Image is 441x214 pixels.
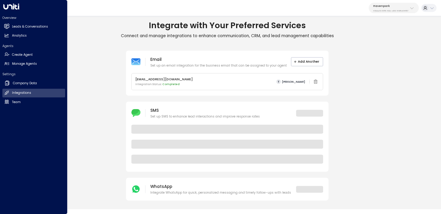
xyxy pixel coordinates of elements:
[150,56,287,63] p: Email
[2,60,65,68] a: Manage Agents
[162,82,180,86] span: Completed
[373,4,408,8] p: Havenpark
[274,79,307,85] button: T[PERSON_NAME]
[13,33,441,39] p: Connect and manage integrations to enhance communication, CRM, and lead management capabilities
[150,107,260,114] p: SMS
[373,10,408,12] p: 413dacf9-5485-402c-a519-14108c614857
[12,100,21,105] h2: Team
[2,31,65,40] a: Analytics
[12,61,37,66] h2: Manage Agents
[150,114,260,119] p: Set up SMS to enhance lead interactions and improve response rates
[150,183,291,190] p: WhatsApp
[135,77,193,82] p: [EMAIL_ADDRESS][DOMAIN_NAME]
[2,98,65,106] a: Team
[276,79,281,84] span: T
[150,63,287,68] p: Set up an email integration for the business email that can be assigned to your agent
[2,16,65,20] h2: Overview
[12,52,33,57] h2: Create Agent
[2,22,65,31] a: Leads & Conversations
[2,50,65,59] a: Create Agent
[291,57,323,66] button: Add Another
[12,33,27,38] h2: Analytics
[13,20,441,30] h1: Integrate with Your Preferred Services
[2,72,65,76] h2: Settings
[12,91,31,95] h2: Integrations
[369,3,419,13] button: Havenpark413dacf9-5485-402c-a519-14108c614857
[2,89,65,97] a: Integrations
[135,82,193,87] p: Integration Status:
[282,80,305,83] span: [PERSON_NAME]
[12,24,48,29] h2: Leads & Conversations
[2,79,65,88] a: Company Data
[13,81,37,86] h2: Company Data
[312,78,319,86] span: Email integration cannot be deleted while linked to an active agent. Please deactivate the agent ...
[2,44,65,48] h2: Agents
[150,190,291,195] p: Integrate WhatsApp for quick, personalized messaging and timely follow-ups with leads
